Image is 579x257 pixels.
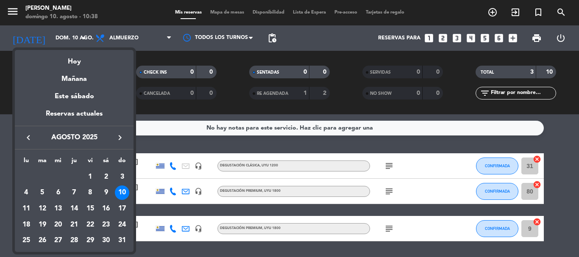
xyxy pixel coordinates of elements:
[98,217,114,233] td: 23 de agosto de 2025
[21,132,36,143] button: keyboard_arrow_left
[83,185,97,200] div: 8
[114,156,130,169] th: domingo
[66,185,82,201] td: 7 de agosto de 2025
[115,185,129,200] div: 10
[19,185,33,200] div: 4
[114,233,130,249] td: 31 de agosto de 2025
[66,156,82,169] th: jueves
[51,185,65,200] div: 6
[18,156,34,169] th: lunes
[50,201,66,217] td: 13 de agosto de 2025
[98,169,114,185] td: 2 de agosto de 2025
[36,132,112,143] span: agosto 2025
[15,67,134,85] div: Mañana
[51,218,65,232] div: 20
[82,156,98,169] th: viernes
[98,233,114,249] td: 30 de agosto de 2025
[35,218,50,232] div: 19
[66,217,82,233] td: 21 de agosto de 2025
[82,185,98,201] td: 8 de agosto de 2025
[115,218,129,232] div: 24
[18,217,34,233] td: 18 de agosto de 2025
[98,185,114,201] td: 9 de agosto de 2025
[19,234,33,248] div: 25
[99,202,113,216] div: 16
[67,234,81,248] div: 28
[34,156,50,169] th: martes
[18,201,34,217] td: 11 de agosto de 2025
[51,202,65,216] div: 13
[34,217,50,233] td: 19 de agosto de 2025
[83,170,97,184] div: 1
[19,218,33,232] div: 18
[19,202,33,216] div: 11
[50,233,66,249] td: 27 de agosto de 2025
[82,233,98,249] td: 29 de agosto de 2025
[50,217,66,233] td: 20 de agosto de 2025
[15,85,134,108] div: Este sábado
[115,202,129,216] div: 17
[67,218,81,232] div: 21
[35,185,50,200] div: 5
[98,201,114,217] td: 16 de agosto de 2025
[83,234,97,248] div: 29
[35,202,50,216] div: 12
[67,202,81,216] div: 14
[18,169,82,185] td: AGO.
[35,234,50,248] div: 26
[66,233,82,249] td: 28 de agosto de 2025
[15,50,134,67] div: Hoy
[83,218,97,232] div: 22
[82,169,98,185] td: 1 de agosto de 2025
[115,133,125,143] i: keyboard_arrow_right
[82,217,98,233] td: 22 de agosto de 2025
[114,185,130,201] td: 10 de agosto de 2025
[34,201,50,217] td: 12 de agosto de 2025
[50,156,66,169] th: miércoles
[15,108,134,126] div: Reservas actuales
[99,170,113,184] div: 2
[67,185,81,200] div: 7
[98,156,114,169] th: sábado
[34,185,50,201] td: 5 de agosto de 2025
[115,170,129,184] div: 3
[34,233,50,249] td: 26 de agosto de 2025
[50,185,66,201] td: 6 de agosto de 2025
[114,217,130,233] td: 24 de agosto de 2025
[115,234,129,248] div: 31
[51,234,65,248] div: 27
[23,133,33,143] i: keyboard_arrow_left
[66,201,82,217] td: 14 de agosto de 2025
[82,201,98,217] td: 15 de agosto de 2025
[99,234,113,248] div: 30
[18,233,34,249] td: 25 de agosto de 2025
[18,185,34,201] td: 4 de agosto de 2025
[112,132,128,143] button: keyboard_arrow_right
[114,169,130,185] td: 3 de agosto de 2025
[99,185,113,200] div: 9
[114,201,130,217] td: 17 de agosto de 2025
[99,218,113,232] div: 23
[83,202,97,216] div: 15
